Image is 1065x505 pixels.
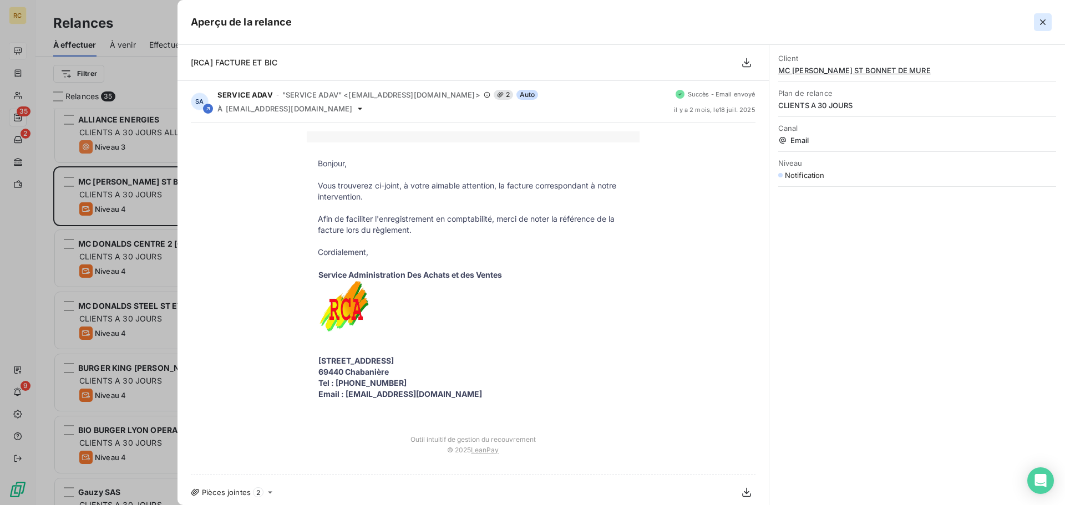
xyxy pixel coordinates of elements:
span: Notification [785,171,825,180]
a: LeanPay [471,446,499,454]
div: SA [191,93,209,110]
span: Pièces jointes [202,488,251,497]
span: - [276,91,279,98]
span: Client [778,54,1056,63]
span: CLIENTS A 30 JOURS [778,101,1056,110]
span: 2 [253,487,263,497]
b: 69440 Chabanière [318,367,389,376]
div: Open Intercom Messenger [1027,467,1054,494]
span: Plan de relance [778,89,1056,98]
span: Succès - Email envoyé [688,91,755,98]
span: SERVICE ADAV [217,90,273,99]
p: Cordialement, [318,247,628,258]
td: Outil intuitif de gestion du recouvrement [307,424,640,443]
td: © 2025 [307,443,640,465]
span: [EMAIL_ADDRESS][DOMAIN_NAME] [226,104,352,113]
span: Email [778,136,1056,145]
span: 2 [494,90,513,100]
span: MC [PERSON_NAME] ST BONNET DE MURE [778,66,1056,75]
p: Vous trouverez ci-joint, à votre aimable attention, la facture correspondant à notre intervention. [318,180,628,202]
span: Auto [516,90,539,100]
p: Afin de faciliter l'enregistrement en comptabilité, merci de noter la référence de la facture lor... [318,213,628,236]
span: À [217,104,222,113]
b: Tel : [PHONE_NUMBER] [318,378,407,387]
b: [STREET_ADDRESS] [318,356,394,365]
b: Service Administration Des Achats et des Ventes [318,270,502,279]
b: Email : [EMAIL_ADDRESS][DOMAIN_NAME] [318,389,482,399]
span: Canal [778,124,1056,132]
span: [RCA] FACTURE ET BIC [191,58,277,67]
p: Bonjour, [318,158,628,169]
h5: Aperçu de la relance [191,14,292,30]
img: AIorK4wv2bsGrW3HgF4GbaFoM5ob2mEAEsiYHUkxCN95ZR0y26wtb3pFQmTPsmR7j4WKBCdh8mZOZpRVBnRZ [318,280,372,333]
span: Niveau [778,159,1056,167]
span: "SERVICE ADAV" <[EMAIL_ADDRESS][DOMAIN_NAME]> [282,90,480,99]
span: il y a 2 mois , le 18 juil. 2025 [674,106,755,113]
